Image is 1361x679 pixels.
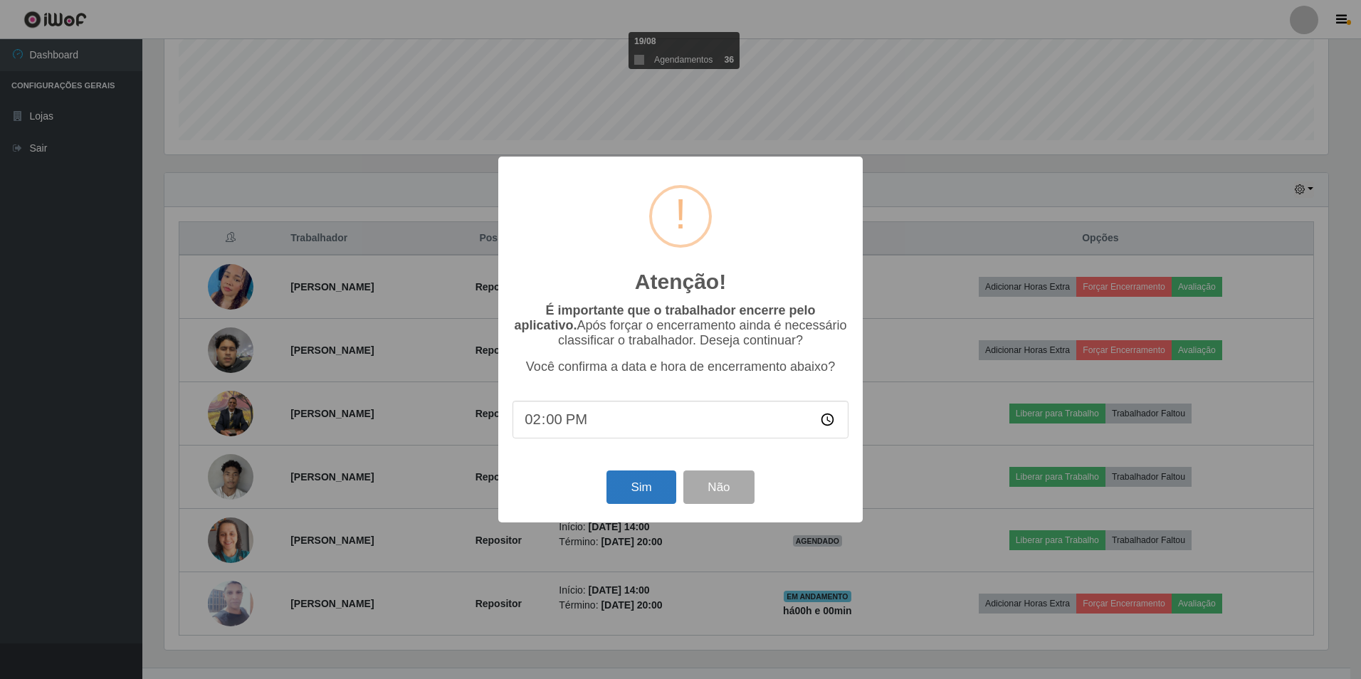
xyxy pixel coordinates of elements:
[513,303,848,348] p: Após forçar o encerramento ainda é necessário classificar o trabalhador. Deseja continuar?
[606,470,676,504] button: Sim
[683,470,754,504] button: Não
[513,359,848,374] p: Você confirma a data e hora de encerramento abaixo?
[635,269,726,295] h2: Atenção!
[514,303,815,332] b: É importante que o trabalhador encerre pelo aplicativo.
